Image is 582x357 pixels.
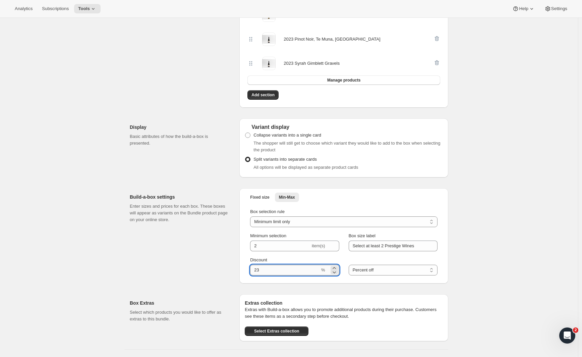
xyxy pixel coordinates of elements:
h2: Build-a-box settings [130,194,229,200]
span: Minimum selection [250,233,286,238]
span: Collapse variants into a single card [253,133,321,138]
span: Select Extras collection [254,328,299,334]
p: Select which products you would like to offer as extras to this bundle. [130,309,229,322]
span: Box selection rule [250,209,285,214]
p: Enter sizes and prices for each box. These boxes will appear as variants on the Bundle product pa... [130,203,229,223]
button: Help [508,4,539,13]
span: The shopper will still get to choose which variant they would like to add to the box when selecti... [253,141,440,152]
button: Manage products [247,75,440,85]
p: Basic attributes of how the build-a-box is presented. [130,133,229,147]
span: Discount [250,257,267,262]
div: 2023 Pinot Noir, Te Muna, [GEOGRAPHIC_DATA] [284,36,380,43]
span: item(s) [312,243,325,248]
button: Select Extras collection [245,326,308,336]
span: % [321,267,325,272]
div: Variant display [245,124,443,131]
span: Help [519,6,528,11]
span: Split variants into separate cards [253,157,317,162]
span: Subscriptions [42,6,69,11]
span: 2 [573,327,578,333]
span: Tools [78,6,90,11]
span: Add section [251,92,275,98]
span: Analytics [15,6,33,11]
button: Add section [247,90,279,100]
p: Extras with Build-a-box allows you to promote additional products during their purchase. Customer... [245,306,443,320]
iframe: Intercom live chat [559,327,575,344]
span: All options will be displayed as separate product cards [253,165,358,170]
h2: Box Extras [130,300,229,306]
span: Settings [551,6,567,11]
button: Settings [540,4,571,13]
span: Box size label [349,233,375,238]
button: Tools [74,4,101,13]
span: Manage products [327,78,360,83]
span: Min-Max [279,195,295,200]
span: Fixed size [250,195,269,200]
div: 2023 Syrah Gimblett Gravels [284,60,340,67]
h6: Extras collection [245,300,443,306]
h2: Display [130,124,229,131]
button: Analytics [11,4,37,13]
button: Subscriptions [38,4,73,13]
